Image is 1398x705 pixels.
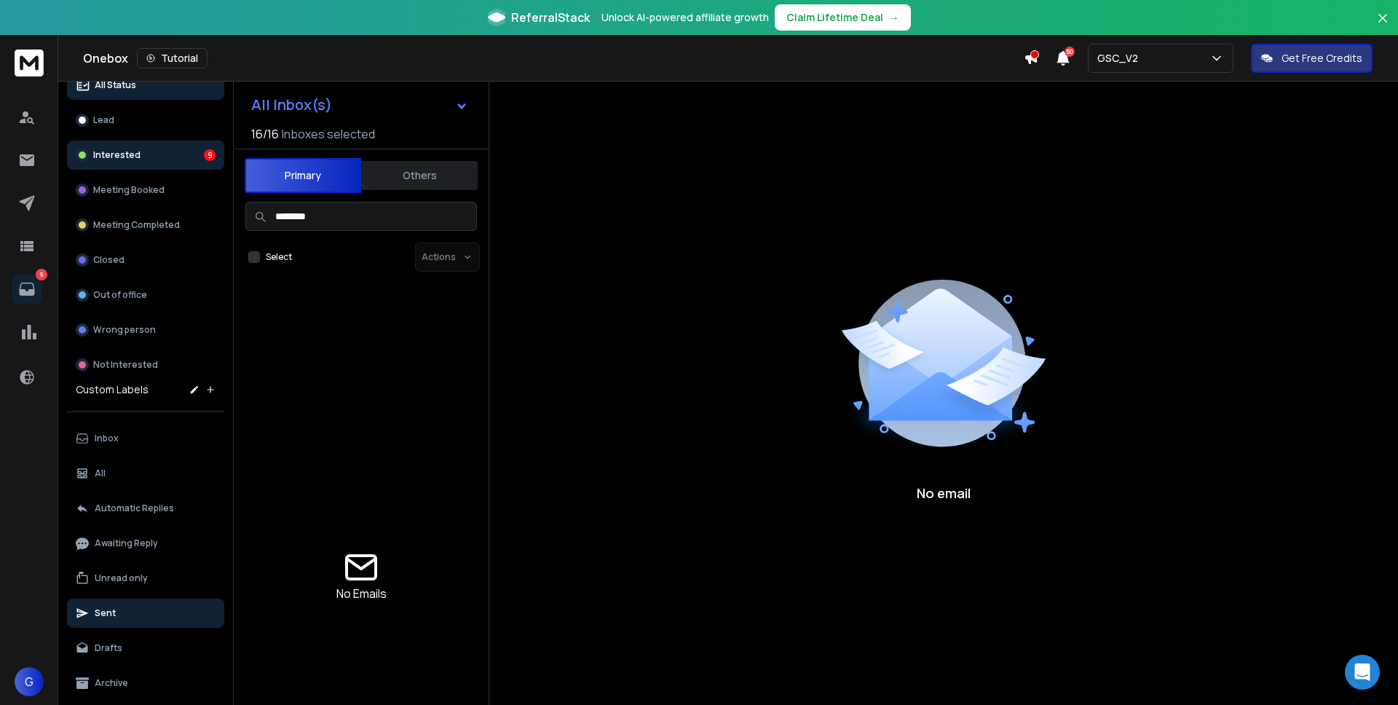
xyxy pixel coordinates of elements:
div: Onebox [83,48,1024,68]
p: 9 [36,269,47,280]
button: All [67,459,224,488]
button: Get Free Credits [1251,44,1373,73]
button: Tutorial [137,48,208,68]
h1: All Inbox(s) [251,98,332,112]
button: Drafts [67,634,224,663]
p: Closed [93,254,125,266]
p: Not Interested [93,359,158,371]
button: Interested9 [67,141,224,170]
p: No Emails [336,585,387,602]
button: Closed [67,245,224,275]
button: Out of office [67,280,224,310]
p: Meeting Completed [93,219,180,231]
span: ReferralStack [511,9,590,26]
button: Others [361,159,478,192]
button: Wrong person [67,315,224,344]
p: Inbox [95,433,119,444]
p: No email [917,483,971,503]
p: All Status [95,79,136,91]
span: 16 / 16 [251,125,279,143]
button: Close banner [1373,9,1392,44]
h3: Custom Labels [76,382,149,397]
p: Unread only [95,572,148,584]
button: Awaiting Reply [67,529,224,558]
h3: Inboxes selected [282,125,375,143]
button: G [15,667,44,696]
p: Drafts [95,642,122,654]
p: Meeting Booked [93,184,165,196]
div: 9 [204,149,216,161]
button: All Inbox(s) [240,90,480,119]
p: Archive [95,677,128,689]
button: Unread only [67,564,224,593]
p: Automatic Replies [95,503,174,514]
button: Meeting Completed [67,210,224,240]
button: Lead [67,106,224,135]
p: Sent [95,607,116,619]
span: → [889,10,899,25]
p: Interested [93,149,141,161]
span: 50 [1065,47,1075,57]
p: Wrong person [93,324,156,336]
button: All Status [67,71,224,100]
div: Open Intercom Messenger [1345,655,1380,690]
button: Inbox [67,424,224,453]
p: All [95,468,106,479]
p: Unlock AI-powered affiliate growth [601,10,769,25]
label: Select [266,251,292,263]
p: Awaiting Reply [95,537,158,549]
a: 9 [12,275,42,304]
button: Not Interested [67,350,224,379]
button: Claim Lifetime Deal→ [775,4,911,31]
button: Sent [67,599,224,628]
button: Meeting Booked [67,176,224,205]
button: Archive [67,669,224,698]
button: Primary [245,158,361,193]
p: Out of office [93,289,147,301]
p: Lead [93,114,114,126]
button: Automatic Replies [67,494,224,523]
p: GSC_V2 [1097,51,1144,66]
p: Get Free Credits [1281,51,1362,66]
